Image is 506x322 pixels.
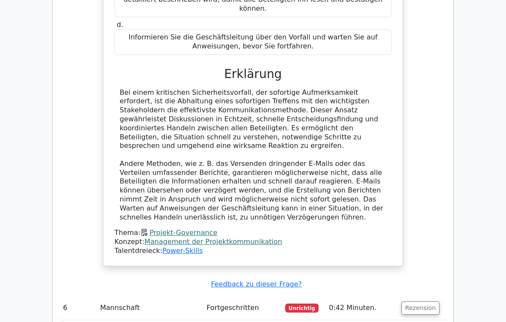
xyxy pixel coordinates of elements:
[120,88,386,222] div: Bei einem kritischen Sicherheitsvorfall, der sofortige Aufmerksamkeit erfordert, ist die Abhaltun...
[163,247,203,255] a: Power-Skills
[96,296,203,320] td: Mannschaft
[114,238,282,246] font: Konzept:
[211,280,302,288] a: Feedback zu dieser Frage?
[145,238,282,246] a: Management der Projektkommunikation
[285,304,319,312] span: Unrichtig
[114,247,203,255] font: Talentdreieck:
[203,296,282,320] td: Fortgeschritten
[60,296,96,320] td: 6
[150,229,217,237] a: Projekt-Governance
[401,301,440,315] button: Rezension
[114,29,392,55] div: Informieren Sie die Geschäftsleitung über den Vorfall und warten Sie auf Anweisungen, bevor Sie f...
[325,296,398,320] td: 0:42 Minuten.
[114,229,217,237] font: Thema:
[117,21,123,29] span: d.
[120,67,386,81] h3: Erklärung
